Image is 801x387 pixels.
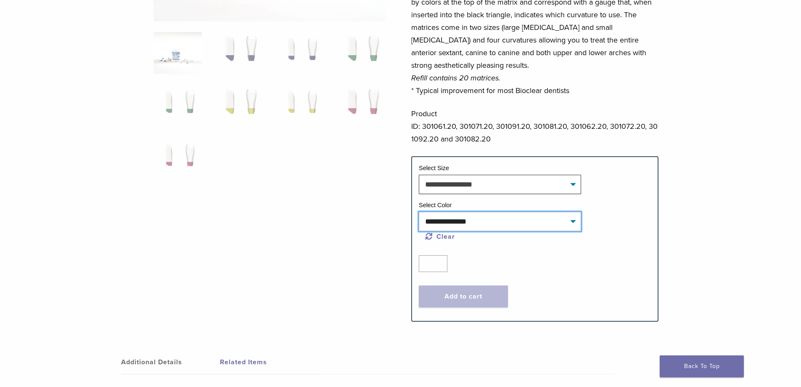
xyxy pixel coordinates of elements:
[337,32,385,74] img: BT Matrix Series - Image 4
[419,286,508,307] button: Add to cart
[419,165,449,171] label: Select Size
[426,232,455,241] a: Clear
[153,138,202,180] img: BT Matrix Series - Image 9
[214,32,263,74] img: BT Matrix Series - Image 2
[660,355,744,377] a: Back To Top
[411,73,500,83] em: Refill contains 20 matrices.
[214,85,263,127] img: BT Matrix Series - Image 6
[276,85,324,127] img: BT Matrix Series - Image 7
[411,107,658,145] p: Product ID: 301061.20, 301071.20, 301091.20, 301081.20, 301062.20, 301072.20, 301092.20 and 30108...
[153,32,202,74] img: Anterior-Black-Triangle-Series-Matrices-324x324.jpg
[419,202,452,208] label: Select Color
[220,350,319,374] a: Related Items
[153,85,202,127] img: BT Matrix Series - Image 5
[121,350,220,374] a: Additional Details
[337,85,385,127] img: BT Matrix Series - Image 8
[276,32,324,74] img: BT Matrix Series - Image 3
